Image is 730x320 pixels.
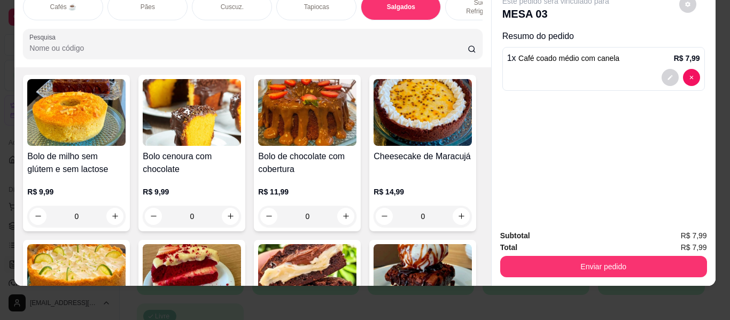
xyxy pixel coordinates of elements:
[50,3,76,11] p: Cafés ☕
[258,244,356,311] img: product-image
[337,208,354,225] button: increase-product-quantity
[258,79,356,146] img: product-image
[683,69,700,86] button: decrease-product-quantity
[258,150,356,176] h4: Bolo de chocolate com cobertura
[662,69,679,86] button: decrease-product-quantity
[221,3,244,11] p: Cuscuz.
[29,43,468,53] input: Pesquisa
[674,53,700,64] p: R$ 7,99
[681,230,707,241] span: R$ 7,99
[500,243,517,252] strong: Total
[143,186,241,197] p: R$ 9,99
[374,244,472,311] img: product-image
[143,79,241,146] img: product-image
[374,79,472,146] img: product-image
[500,231,530,240] strong: Subtotal
[374,150,472,163] h4: Cheesecake de Maracujá
[141,3,155,11] p: Pães
[143,244,241,311] img: product-image
[143,150,241,176] h4: Bolo cenoura com chocolate
[502,6,609,21] p: MESA 03
[500,256,707,277] button: Enviar pedido
[518,54,619,63] span: Café coado médio com canela
[502,30,705,43] p: Resumo do pedido
[376,208,393,225] button: decrease-product-quantity
[507,52,619,65] p: 1 x
[258,186,356,197] p: R$ 11,99
[27,150,126,176] h4: Bolo de milho sem glútem e sem lactose
[387,3,415,11] p: Salgados
[29,208,46,225] button: decrease-product-quantity
[145,208,162,225] button: decrease-product-quantity
[453,208,470,225] button: increase-product-quantity
[681,241,707,253] span: R$ 7,99
[29,33,59,42] label: Pesquisa
[27,186,126,197] p: R$ 9,99
[106,208,123,225] button: increase-product-quantity
[222,208,239,225] button: increase-product-quantity
[260,208,277,225] button: decrease-product-quantity
[27,244,126,311] img: product-image
[374,186,472,197] p: R$ 14,99
[304,3,329,11] p: Tapiocas
[27,79,126,146] img: product-image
